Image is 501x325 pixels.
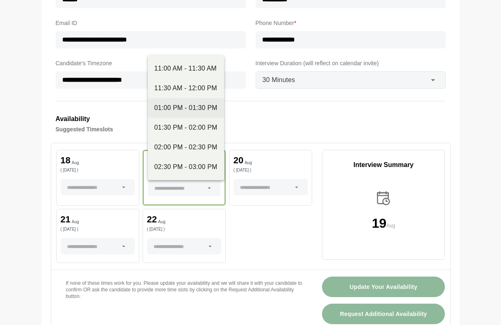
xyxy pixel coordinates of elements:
button: Update Your Availability [322,277,445,297]
p: 22 [147,215,157,224]
label: Candidate's Timezone [56,58,246,68]
label: Email ID [56,18,246,28]
button: Request Additional Availability [322,304,445,324]
p: 20 [233,156,243,165]
label: Phone Number [256,18,446,28]
div: 01:30 PM - 02:00 PM [154,123,218,133]
p: If none of these times work for you. Please update your availability and we will share it with yo... [66,280,302,300]
p: Aug [386,222,395,230]
img: calender [375,190,392,207]
p: ( [DATE] ) [61,227,135,231]
p: 21 [61,215,70,224]
div: 11:30 AM - 12:00 PM [154,83,218,93]
p: Interview Summary [322,160,445,170]
div: 02:00 PM - 02:30 PM [154,142,218,152]
p: ( [DATE] ) [147,227,221,231]
p: ( [DATE] ) [233,168,308,172]
div: 11:00 AM - 11:30 AM [154,64,218,73]
div: 02:30 PM - 03:00 PM [154,162,218,172]
h4: Suggested Timeslots [56,124,446,134]
p: Aug [72,161,79,165]
label: Interview Duration (will reflect on calendar invite) [256,58,446,68]
p: Aug [245,161,252,165]
span: 30 Minutes [263,75,295,85]
p: 19 [372,217,387,230]
p: 18 [61,156,70,165]
div: 01:00 PM - 01:30 PM [154,103,218,113]
p: Aug [72,220,79,224]
h3: Availability [56,114,446,124]
p: ( [DATE] ) [61,168,135,172]
p: Aug [158,220,165,224]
